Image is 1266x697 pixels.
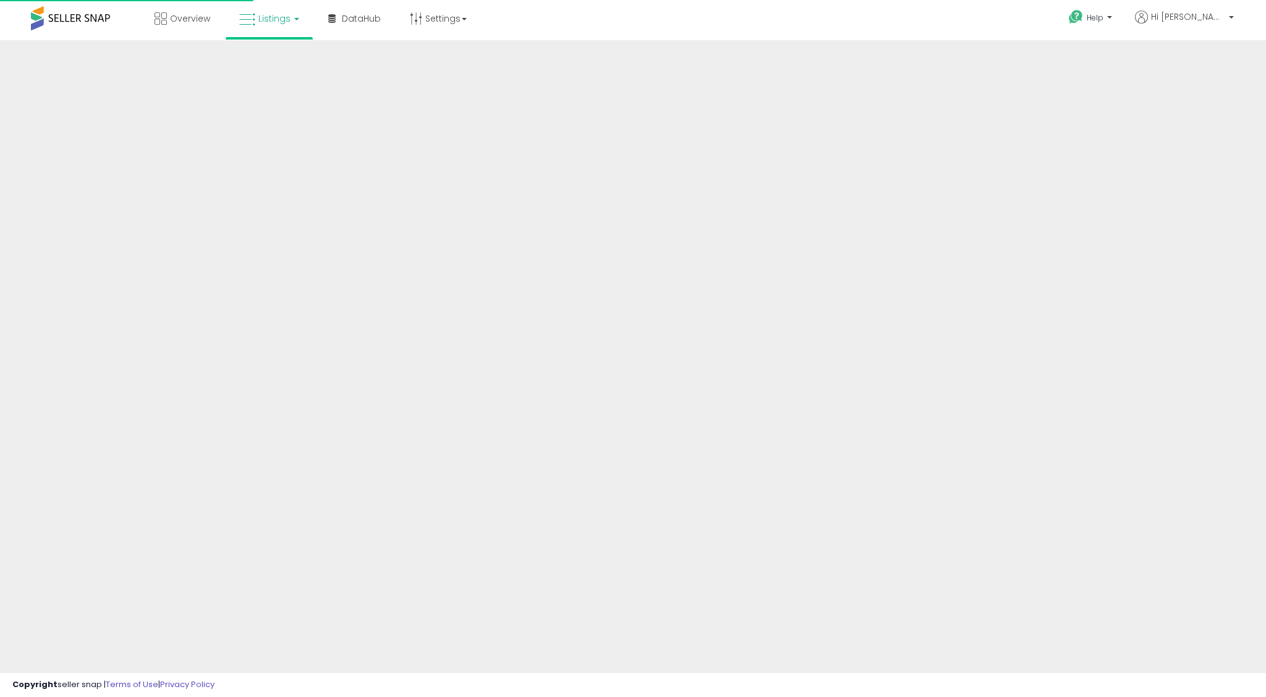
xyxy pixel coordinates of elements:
[258,12,291,25] span: Listings
[1068,9,1084,25] i: Get Help
[1087,12,1103,23] span: Help
[342,12,381,25] span: DataHub
[1151,11,1225,23] span: Hi [PERSON_NAME]
[1135,11,1234,38] a: Hi [PERSON_NAME]
[170,12,210,25] span: Overview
